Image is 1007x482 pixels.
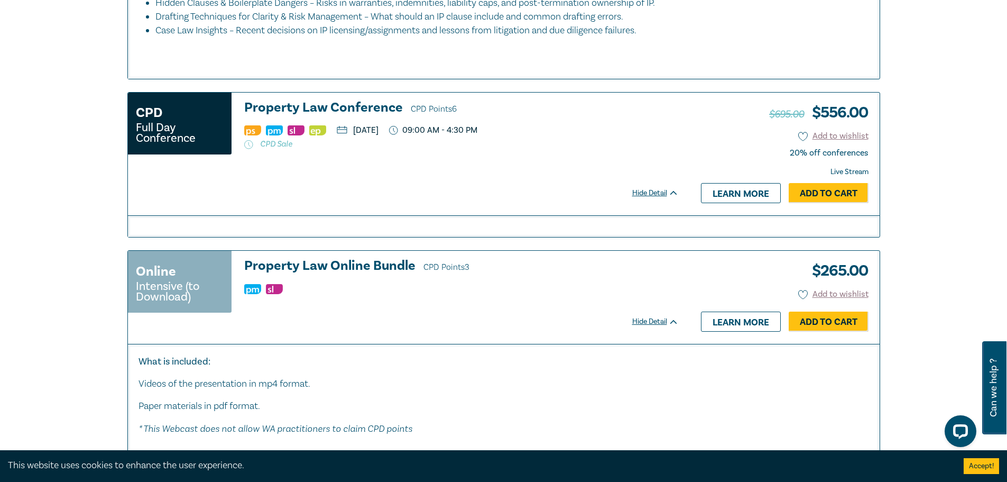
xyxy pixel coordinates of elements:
a: Property Law Online Bundle CPD Points3 [244,259,679,275]
div: Hide Detail [632,316,690,327]
h3: $ 556.00 [769,101,868,125]
p: Videos of the presentation in mp4 format. [138,377,869,391]
span: Can we help ? [988,348,999,428]
button: Accept cookies [964,458,999,474]
img: Substantive Law [288,125,304,135]
h3: Property Law Online Bundle [244,259,679,275]
h3: $ 265.00 [804,259,869,283]
img: Ethics & Professional Responsibility [309,125,326,135]
li: Drafting Techniques for Clarity & Risk Management – What should an IP clause include and common d... [155,10,858,24]
img: Practice Management & Business Skills [266,125,283,135]
div: 20% off conferences [790,148,869,158]
a: Learn more [701,312,781,332]
p: [DATE] [337,126,378,134]
p: 09:00 AM - 4:30 PM [389,125,478,135]
h3: CPD [136,103,162,122]
div: This website uses cookies to enhance the user experience. [8,459,948,472]
small: Full Day Conference [136,122,224,143]
a: Learn more [701,183,781,203]
a: Add to Cart [789,312,869,332]
h3: Online [136,262,176,281]
iframe: LiveChat chat widget [936,411,981,456]
span: $695.00 [769,107,804,121]
img: Substantive Law [266,284,283,294]
a: Add to Cart [789,183,869,203]
div: Hide Detail [632,188,690,198]
img: Professional Skills [244,125,261,135]
p: CPD Sale [244,139,679,149]
i: * This Webcast does not allow WA practitioners to claim CPD points [138,423,412,434]
li: Case Law Insights – Recent decisions on IP licensing/assignments and lessons from litigation and ... [155,24,869,38]
span: CPD Points 3 [423,262,469,272]
small: Intensive (to Download) [136,281,224,302]
a: Property Law Conference CPD Points6 [244,101,679,116]
p: Paper materials in pdf format. [138,399,869,413]
img: Practice Management & Business Skills [244,284,261,294]
button: Add to wishlist [798,288,869,301]
button: Add to wishlist [798,130,869,142]
b: What is included: [138,356,210,368]
strong: Live Stream [830,167,869,177]
span: CPD Points 6 [411,104,457,114]
h3: Property Law Conference [244,101,679,116]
